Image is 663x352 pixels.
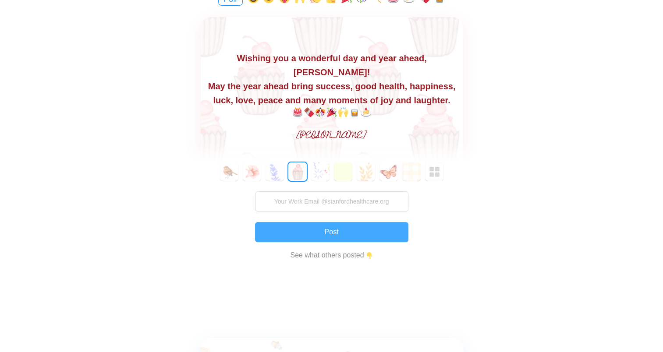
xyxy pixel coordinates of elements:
img: 🍰 [160,56,171,66]
a: See what others posted👇 [255,247,408,268]
button: 7 [379,162,398,181]
button: 3 [288,162,307,181]
button: 6 [357,162,375,181]
button: 8 [402,162,421,181]
input: Your Name Here [233,127,430,145]
img: 🎊 [114,56,125,66]
img: 🎂 [91,56,103,66]
button: 1 [243,162,261,181]
img: 👇 [366,252,373,259]
img: 🎉 [125,56,137,66]
button: 2 [266,162,284,181]
img: 🥃 [148,56,160,66]
img: Greeted [429,167,440,177]
img: 🍫 [103,56,114,66]
input: Your Work Email @stanfordhealthcare.org [255,191,408,211]
button: Post [255,222,408,242]
button: 4 [311,162,330,181]
img: 🙌 [137,56,148,66]
button: 5 [334,162,352,181]
button: 0 [220,162,238,181]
